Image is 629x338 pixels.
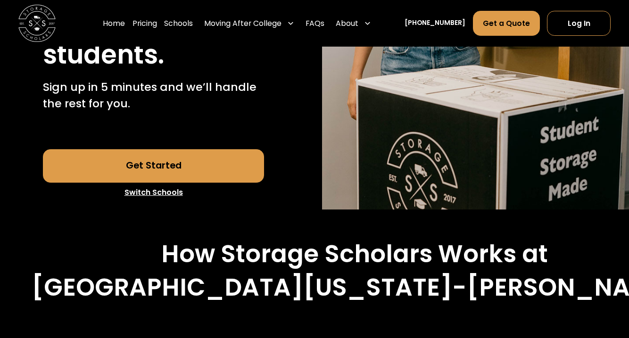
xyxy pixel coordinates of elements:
[200,10,298,36] div: Moving After College
[43,41,164,69] h1: students.
[161,240,548,269] h2: How Storage Scholars Works at
[43,183,264,202] a: Switch Schools
[306,10,324,36] a: FAQs
[204,17,281,29] div: Moving After College
[18,5,56,42] a: home
[43,79,264,112] p: Sign up in 5 minutes and we’ll handle the rest for you.
[336,17,358,29] div: About
[405,18,465,28] a: [PHONE_NUMBER]
[473,11,539,36] a: Get a Quote
[18,5,56,42] img: Storage Scholars main logo
[547,11,610,36] a: Log In
[103,10,125,36] a: Home
[132,10,157,36] a: Pricing
[43,149,264,183] a: Get Started
[164,10,193,36] a: Schools
[332,10,375,36] div: About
